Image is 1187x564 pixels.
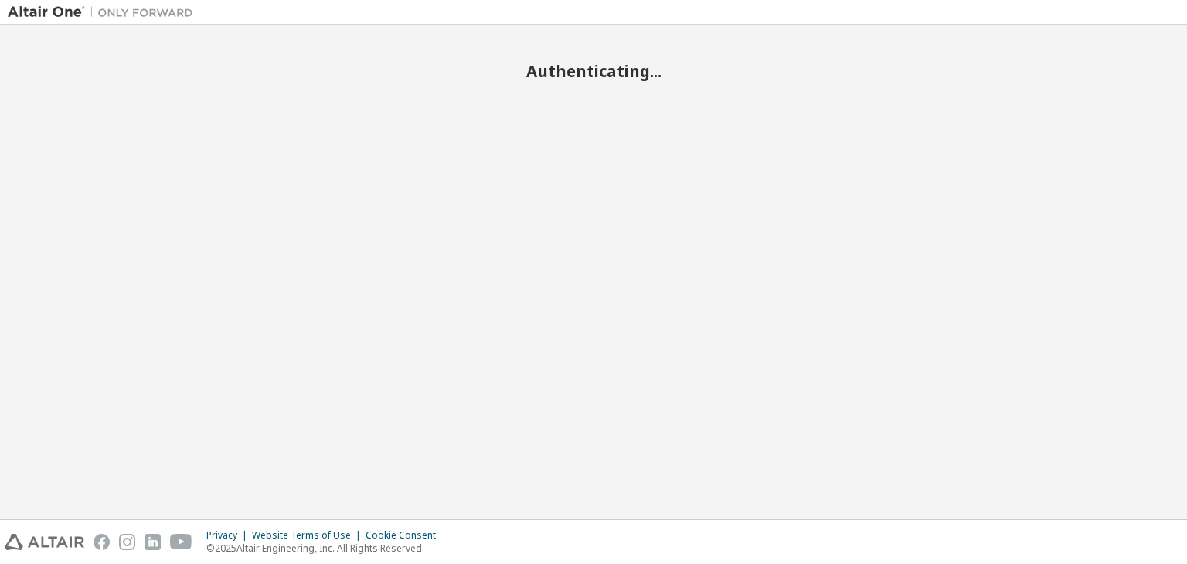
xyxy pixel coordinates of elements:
[8,61,1179,81] h2: Authenticating...
[145,534,161,550] img: linkedin.svg
[170,534,192,550] img: youtube.svg
[119,534,135,550] img: instagram.svg
[206,542,445,555] p: © 2025 Altair Engineering, Inc. All Rights Reserved.
[94,534,110,550] img: facebook.svg
[366,529,445,542] div: Cookie Consent
[8,5,201,20] img: Altair One
[206,529,252,542] div: Privacy
[5,534,84,550] img: altair_logo.svg
[252,529,366,542] div: Website Terms of Use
